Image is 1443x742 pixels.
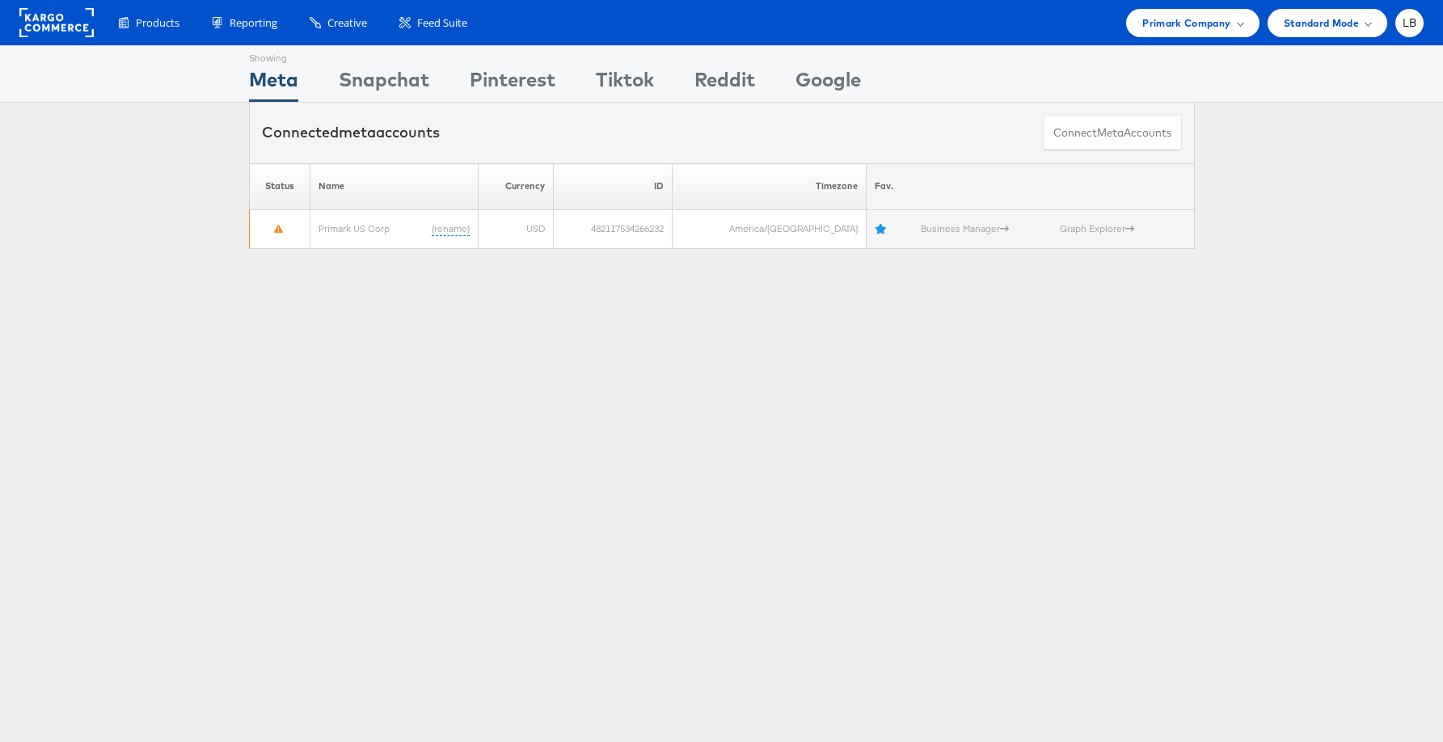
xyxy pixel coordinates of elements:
[249,65,298,102] div: Meta
[339,123,376,141] span: meta
[673,209,866,248] td: America/[GEOGRAPHIC_DATA]
[249,46,298,65] div: Showing
[1097,125,1124,141] span: meta
[327,15,367,31] span: Creative
[470,65,555,102] div: Pinterest
[1403,18,1417,28] span: LB
[596,65,654,102] div: Tiktok
[478,163,553,209] th: Currency
[673,163,866,209] th: Timezone
[795,65,861,102] div: Google
[694,65,755,102] div: Reddit
[1060,222,1134,234] a: Graph Explorer
[319,221,390,234] a: Primark US Corp
[249,163,310,209] th: Status
[310,163,478,209] th: Name
[553,163,673,209] th: ID
[417,15,467,31] span: Feed Suite
[553,209,673,248] td: 482117534266232
[432,221,470,235] a: (rename)
[1142,15,1230,32] span: Primark Company
[339,65,429,102] div: Snapchat
[478,209,553,248] td: USD
[921,222,1009,234] a: Business Manager
[262,122,440,143] div: Connected accounts
[1284,15,1359,32] span: Standard Mode
[230,15,277,31] span: Reporting
[1043,115,1182,151] button: ConnectmetaAccounts
[136,15,179,31] span: Products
